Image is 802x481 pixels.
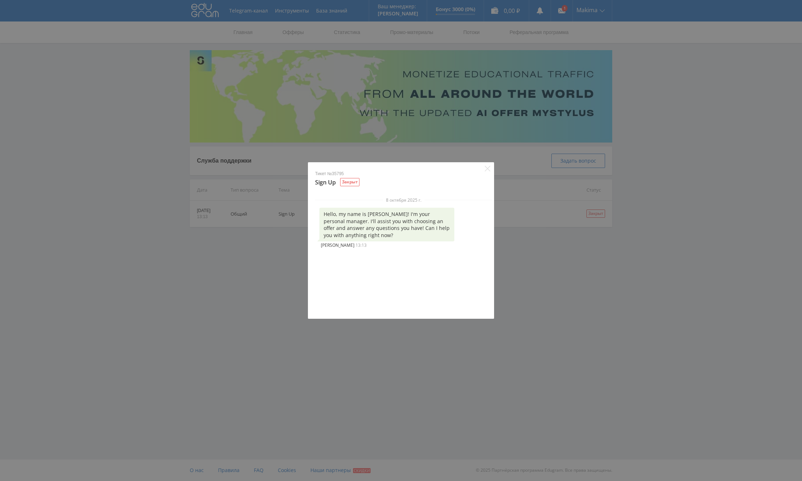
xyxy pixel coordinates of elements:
[340,178,359,186] div: Закрыт
[321,242,356,248] span: [PERSON_NAME]
[356,242,367,248] span: 13:13
[319,208,454,241] div: Hello, my name is [PERSON_NAME]! I'm your personal manager. I'll assist you with choosing an offe...
[485,166,491,172] button: Close
[315,171,487,177] p: Тикет №35795
[383,198,424,203] span: 8 октября 2025 г.
[315,171,487,187] div: Sign Up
